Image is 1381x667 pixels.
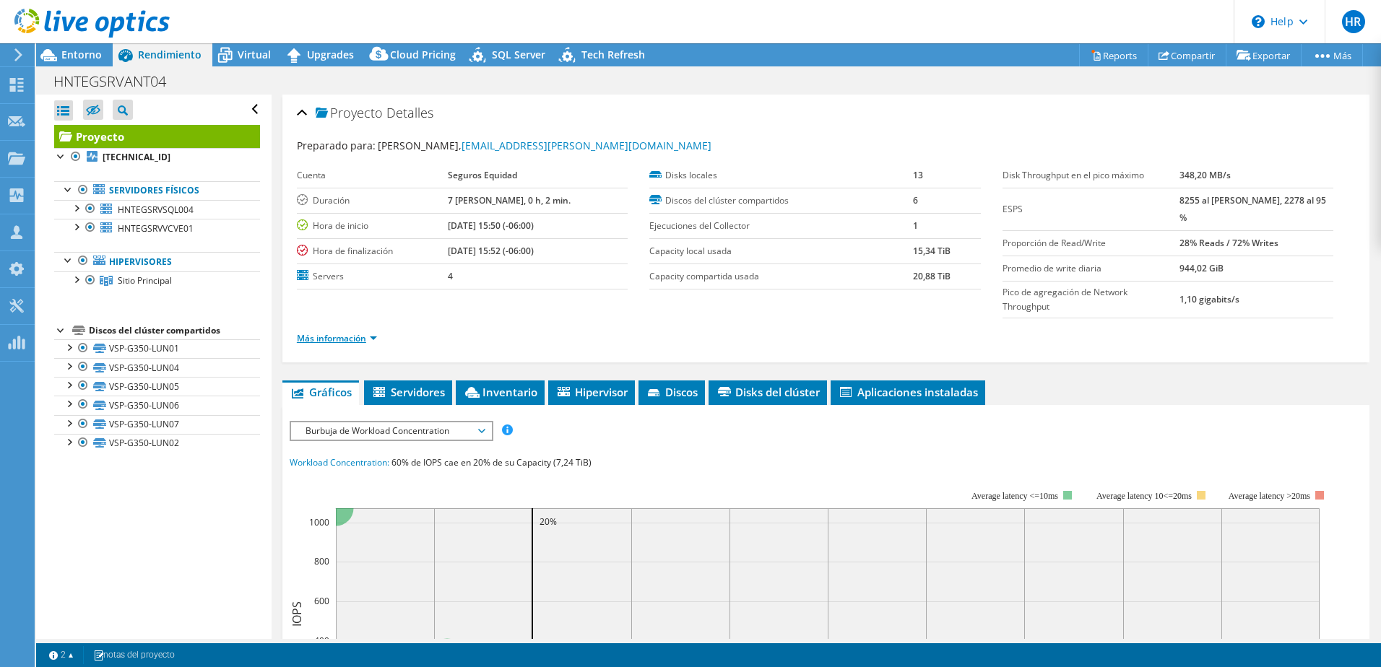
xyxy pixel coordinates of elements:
[47,74,189,90] h1: HNTEGSRVANT04
[54,271,260,290] a: Sitio Principal
[309,516,329,528] text: 1000
[463,385,537,399] span: Inventario
[314,595,329,607] text: 600
[54,219,260,237] a: HNTEGSRVVCVE01
[1148,44,1226,66] a: Compartir
[913,245,951,257] b: 15,34 TiB
[54,200,260,219] a: HNTEGSRVSQL004
[297,193,448,208] label: Duración
[54,125,260,148] a: Proyecto
[297,332,377,344] a: Más información
[118,274,172,287] span: Sitio Principal
[913,169,923,181] b: 13
[390,48,456,61] span: Cloud Pricing
[716,385,820,399] span: Disks del clúster
[314,635,329,647] text: 400
[1342,10,1365,33] span: HR
[1096,491,1192,501] tspan: Average latency 10<=20ms
[297,219,448,233] label: Hora de inicio
[1226,44,1302,66] a: Exportar
[462,139,711,152] a: [EMAIL_ADDRESS][PERSON_NAME][DOMAIN_NAME]
[314,555,329,567] text: 800
[448,245,534,257] b: [DATE] 15:52 (-06:00)
[971,491,1058,501] tspan: Average latency <=10ms
[448,194,571,206] b: 7 [PERSON_NAME], 0 h, 2 min.
[238,48,271,61] span: Virtual
[54,252,260,271] a: Hipervisores
[555,385,628,399] span: Hipervisor
[54,396,260,414] a: VSP-G350-LUN06
[54,434,260,453] a: VSP-G350-LUN02
[1003,168,1180,183] label: Disk Throughput en el pico máximo
[289,601,305,627] text: IOPS
[649,193,913,208] label: Discos del clúster compartidos
[54,148,260,167] a: [TECHNICAL_ID]
[913,194,918,206] b: 6
[391,456,592,468] span: 60% de IOPS cae en 20% de su Capacity (7,24 TiB)
[448,169,517,181] b: Seguros Equidad
[83,646,185,664] a: notas del proyecto
[103,151,170,163] b: [TECHNICAL_ID]
[297,168,448,183] label: Cuenta
[39,646,84,664] a: 2
[386,104,433,121] span: Detalles
[54,377,260,396] a: VSP-G350-LUN05
[649,269,913,284] label: Capacity compartida usada
[290,456,389,468] span: Workload Concentration:
[649,244,913,258] label: Capacity local usada
[1252,15,1265,28] svg: \n
[54,415,260,434] a: VSP-G350-LUN07
[1179,169,1231,181] b: 348,20 MB/s
[138,48,202,61] span: Rendimiento
[1003,285,1180,314] label: Pico de agregación de Network Throughput
[118,222,194,235] span: HNTEGSRVVCVE01
[838,385,978,399] span: Aplicaciones instaladas
[297,244,448,258] label: Hora de finalización
[297,139,376,152] label: Preparado para:
[298,422,484,440] span: Burbuja de Workload Concentration
[913,219,918,232] b: 1
[1079,44,1148,66] a: Reports
[913,270,951,282] b: 20,88 TiB
[378,139,711,152] span: [PERSON_NAME],
[1003,202,1180,217] label: ESPS
[54,181,260,200] a: Servidores físicos
[118,204,194,216] span: HNTEGSRVSQL004
[54,358,260,377] a: VSP-G350-LUN04
[649,168,913,183] label: Disks locales
[371,385,445,399] span: Servidores
[1229,491,1310,501] text: Average latency >20ms
[54,339,260,358] a: VSP-G350-LUN01
[649,219,913,233] label: Ejecuciones del Collector
[540,515,557,528] text: 20%
[61,48,102,61] span: Entorno
[448,270,453,282] b: 4
[492,48,545,61] span: SQL Server
[307,48,354,61] span: Upgrades
[297,269,448,284] label: Servers
[1179,293,1239,305] b: 1,10 gigabits/s
[1003,261,1180,276] label: Promedio de write diaria
[1179,237,1278,249] b: 28% Reads / 72% Writes
[1179,194,1326,224] b: 8255 al [PERSON_NAME], 2278 al 95 %
[1179,262,1224,274] b: 944,02 GiB
[1301,44,1363,66] a: Más
[290,385,352,399] span: Gráficos
[316,106,383,121] span: Proyecto
[448,219,534,232] b: [DATE] 15:50 (-06:00)
[1003,236,1180,250] label: Proporción de Read/Write
[89,322,260,339] div: Discos del clúster compartidos
[581,48,645,61] span: Tech Refresh
[646,385,698,399] span: Discos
